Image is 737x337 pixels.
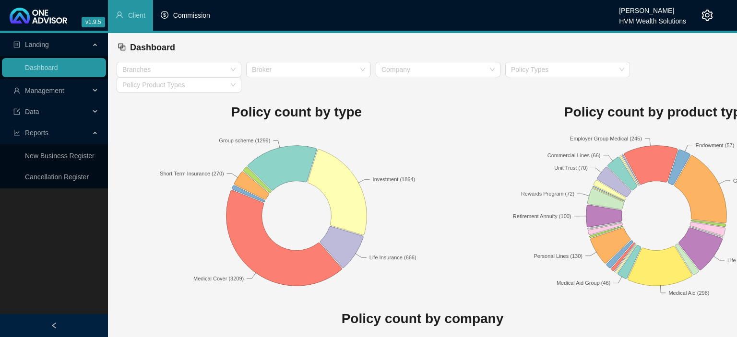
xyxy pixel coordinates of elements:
[25,108,39,116] span: Data
[130,43,175,52] span: Dashboard
[13,41,20,48] span: profile
[161,11,168,19] span: dollar
[554,165,588,171] text: Unit Trust (70)
[117,102,476,123] h1: Policy count by type
[513,213,571,219] text: Retirement Annuity (100)
[619,2,686,13] div: [PERSON_NAME]
[82,17,105,27] span: v1.9.5
[193,276,244,281] text: Medical Cover (3209)
[521,191,574,197] text: Rewards Program (72)
[219,138,270,143] text: Group scheme (1299)
[696,142,735,148] text: Endowment (57)
[25,173,89,181] a: Cancellation Register
[534,253,582,258] text: Personal Lines (130)
[128,12,145,19] span: Client
[570,136,642,141] text: Employer Group Medical (245)
[701,10,713,21] span: setting
[668,290,709,296] text: Medical Aid (298)
[13,87,20,94] span: user
[25,41,49,48] span: Landing
[10,8,67,23] img: 2df55531c6924b55f21c4cf5d4484680-logo-light.svg
[13,129,20,136] span: line-chart
[25,129,48,137] span: Reports
[373,176,416,182] text: Investment (1864)
[117,308,728,329] h1: Policy count by company
[51,322,58,329] span: left
[25,64,58,71] a: Dashboard
[619,13,686,23] div: HVM Wealth Solutions
[547,152,601,158] text: Commercial Lines (66)
[557,280,611,286] text: Medical Aid Group (46)
[160,170,224,176] text: Short Term Insurance (270)
[25,152,95,160] a: New Business Register
[369,255,416,260] text: Life Insurance (666)
[118,43,126,51] span: block
[173,12,210,19] span: Commission
[116,11,123,19] span: user
[25,87,64,94] span: Management
[13,108,20,115] span: import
